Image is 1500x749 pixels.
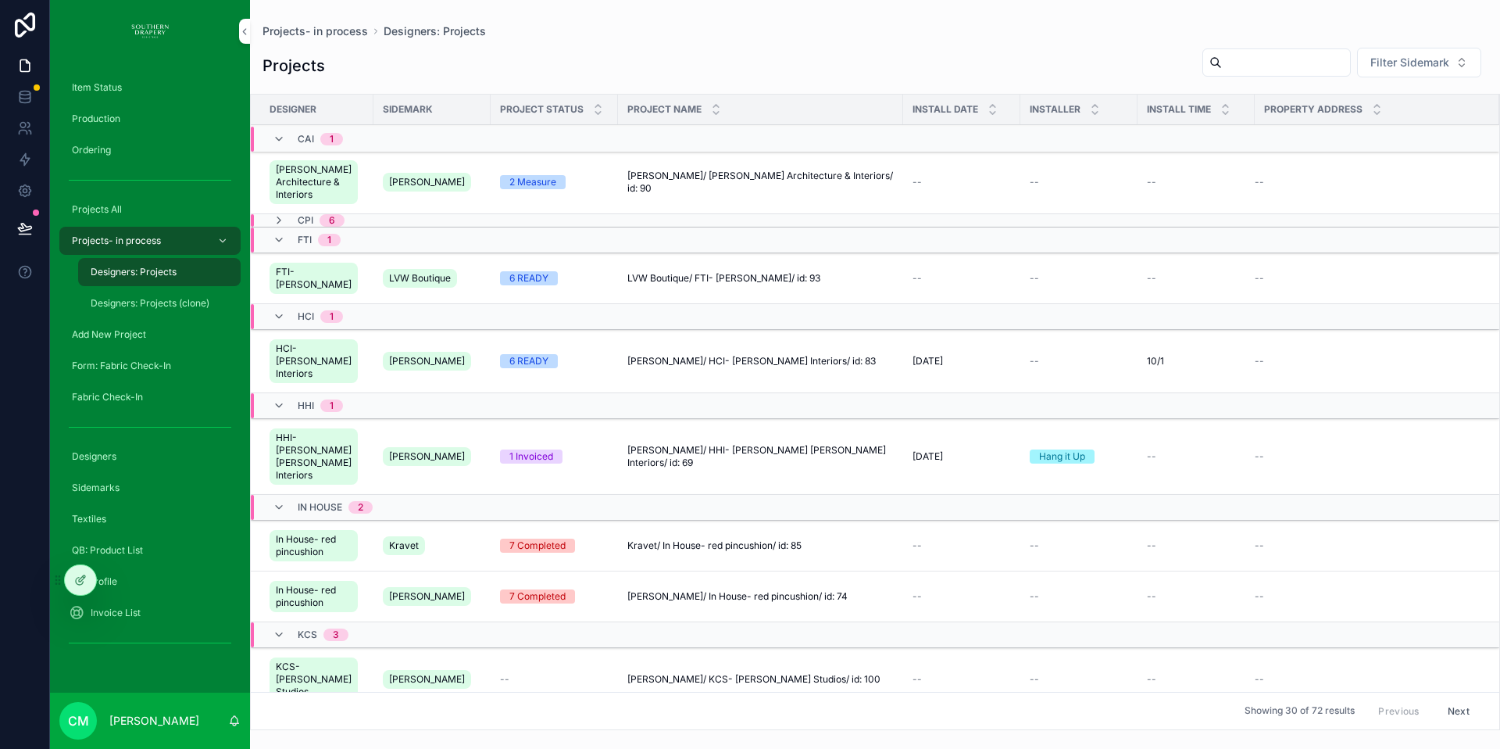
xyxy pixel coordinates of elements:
a: [PERSON_NAME] [383,349,481,374]
a: -- [912,272,1011,285]
span: -- [1030,673,1039,686]
a: LVW Boutique [383,266,481,291]
a: Hang it Up [1030,450,1128,464]
div: 7 Completed [509,590,566,604]
span: [PERSON_NAME] [389,673,465,686]
span: Sidemark [383,103,433,116]
span: -- [912,590,922,603]
span: Projects All [72,203,122,216]
a: Projects All [59,195,241,224]
span: -- [1255,176,1264,188]
div: 1 [330,400,334,412]
div: 6 READY [509,271,548,285]
a: -- [1147,450,1245,463]
span: Filter Sidemark [1370,55,1449,70]
span: -- [912,176,922,188]
a: Projects- in process [59,227,241,255]
a: [PERSON_NAME] Architecture & Interiors [270,157,364,207]
div: 1 [330,133,334,145]
span: Designers: Projects [91,266,177,278]
span: Textiles [72,513,106,525]
a: Sidemarks [59,474,241,502]
a: -- [1147,272,1245,285]
span: -- [1255,673,1264,686]
a: -- [1030,272,1128,285]
a: In House- red pincushion [270,527,364,564]
a: Production [59,105,241,133]
span: Install Time [1147,103,1211,116]
button: Next [1437,699,1480,723]
a: [PERSON_NAME] [383,444,481,469]
span: -- [1255,272,1264,285]
div: 2 Measure [509,175,556,189]
span: [PERSON_NAME] [389,590,465,603]
span: -- [1147,176,1156,188]
a: -- [1255,590,1480,603]
a: -- [1255,539,1480,552]
span: -- [1255,590,1264,603]
span: [PERSON_NAME]/ HCI- [PERSON_NAME] Interiors/ id: 83 [627,355,876,367]
span: KCS- [PERSON_NAME] Studios [276,661,352,698]
a: -- [1255,176,1480,188]
span: -- [1147,272,1156,285]
span: LVW Boutique/ FTI- [PERSON_NAME]/ id: 93 [627,272,820,285]
span: [DATE] [912,355,943,367]
a: -- [1030,673,1128,686]
span: Property Address [1264,103,1362,116]
p: [PERSON_NAME] [109,713,199,729]
a: -- [1147,590,1245,603]
span: HCI- [PERSON_NAME] Interiors [276,342,352,380]
span: Designers: Projects (clone) [91,297,209,310]
a: -- [1147,673,1245,686]
span: QB: Product List [72,544,143,557]
a: [DATE] [912,355,1011,367]
span: -- [1147,539,1156,552]
span: [PERSON_NAME] Architecture & Interiors [276,163,352,201]
a: -- [1147,539,1245,552]
span: Showing 30 of 72 results [1245,705,1355,718]
a: -- [1255,355,1480,367]
span: -- [1030,272,1039,285]
span: Kravet/ In House- red pincushion/ id: 85 [627,539,802,552]
a: -- [912,673,1011,686]
span: 10/1 [1147,355,1164,367]
a: 10/1 [1147,355,1245,367]
a: 7 Completed [500,539,609,553]
a: 7 Completed [500,590,609,604]
span: -- [912,539,922,552]
a: -- [912,590,1011,603]
span: -- [1255,355,1264,367]
span: cm [68,711,89,730]
a: HHI- [PERSON_NAME] [PERSON_NAME] Interiors [270,425,364,488]
span: [PERSON_NAME] [389,355,465,367]
a: Add New Project [59,321,241,349]
span: [PERSON_NAME]/ HHI- [PERSON_NAME] [PERSON_NAME] Interiors/ id: 69 [627,444,894,469]
span: LVW Boutique [389,272,451,285]
a: [PERSON_NAME]/ KCS- [PERSON_NAME] Studios/ id: 100 [627,673,894,686]
a: My Profile [59,568,241,596]
a: [PERSON_NAME]/ [PERSON_NAME] Architecture & Interiors/ id: 90 [627,170,894,195]
span: -- [912,673,922,686]
span: -- [1147,673,1156,686]
a: Textiles [59,505,241,533]
span: Fabric Check-In [72,391,143,403]
a: Designers: Projects [384,23,486,39]
div: 1 [327,234,331,246]
span: Production [72,113,120,125]
span: Ordering [72,144,111,156]
a: 1 Invoiced [500,450,609,464]
span: FTI [298,234,312,246]
span: In House- red pincushion [276,584,352,609]
div: 6 [329,214,335,227]
span: -- [500,673,509,686]
span: CPI [298,214,313,227]
span: HHI- [PERSON_NAME] [PERSON_NAME] Interiors [276,432,352,482]
span: Installer [1030,103,1080,116]
a: Kravet [383,533,481,558]
a: 6 READY [500,271,609,285]
a: HCI- [PERSON_NAME] Interiors [270,336,364,386]
div: 2 [358,501,363,514]
div: 7 Completed [509,539,566,553]
a: -- [1147,176,1245,188]
a: Form: Fabric Check-In [59,352,241,380]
